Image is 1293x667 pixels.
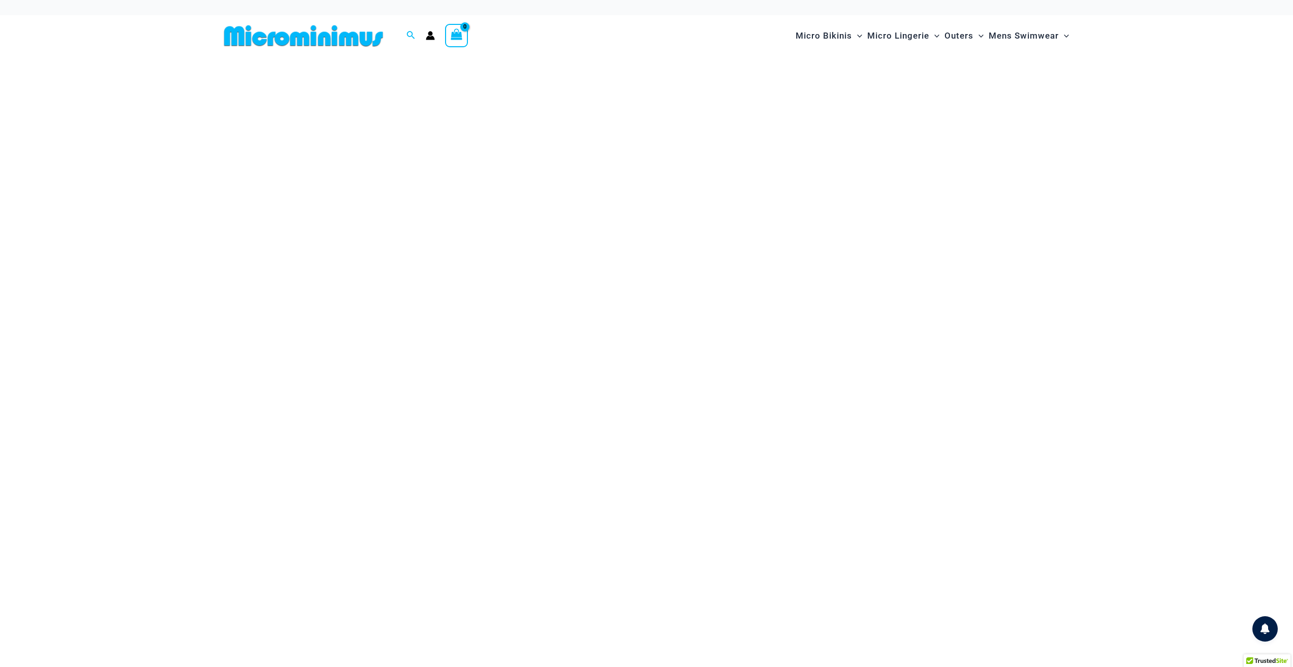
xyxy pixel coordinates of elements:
[852,23,862,49] span: Menu Toggle
[793,20,865,51] a: Micro BikinisMenu ToggleMenu Toggle
[942,20,986,51] a: OutersMenu ToggleMenu Toggle
[865,20,942,51] a: Micro LingerieMenu ToggleMenu Toggle
[445,24,468,47] a: View Shopping Cart, empty
[426,31,435,40] a: Account icon link
[989,23,1059,49] span: Mens Swimwear
[867,23,929,49] span: Micro Lingerie
[406,29,416,42] a: Search icon link
[973,23,984,49] span: Menu Toggle
[796,23,852,49] span: Micro Bikinis
[944,23,973,49] span: Outers
[792,19,1074,53] nav: Site Navigation
[986,20,1071,51] a: Mens SwimwearMenu ToggleMenu Toggle
[929,23,939,49] span: Menu Toggle
[220,24,387,47] img: MM SHOP LOGO FLAT
[1059,23,1069,49] span: Menu Toggle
